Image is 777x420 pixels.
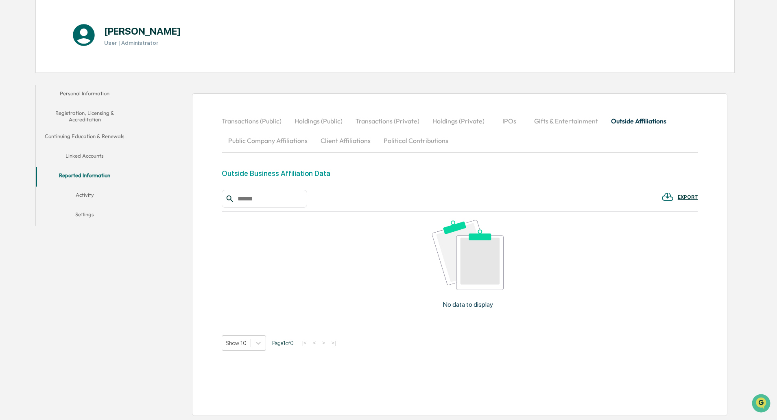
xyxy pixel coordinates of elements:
[56,99,104,114] a: 🗄️Attestations
[222,111,698,150] div: secondary tabs example
[104,40,181,46] h3: User | Administrator
[8,17,148,30] p: How can we help?
[528,111,605,131] button: Gifts & Entertainment
[432,220,504,290] img: No data
[36,85,133,226] div: secondary tabs example
[59,103,65,110] div: 🗄️
[28,62,133,70] div: Start new chat
[5,115,55,130] a: 🔎Data Lookup
[36,105,133,128] button: Registration, Licensing & Accreditation
[349,111,426,131] button: Transactions (Private)
[8,62,23,77] img: 1746055101610-c473b297-6a78-478c-a979-82029cc54cd1
[8,119,15,125] div: 🔎
[67,103,101,111] span: Attestations
[426,111,491,131] button: Holdings (Private)
[320,339,328,346] button: >
[222,169,330,178] div: Outside Business Affiliation Data
[491,111,528,131] button: IPOs
[36,147,133,167] button: Linked Accounts
[377,131,455,150] button: Political Contributions
[36,85,133,105] button: Personal Information
[443,301,493,308] p: No data to display
[57,138,98,144] a: Powered byPylon
[310,339,319,346] button: <
[272,340,294,346] span: Page 1 of 0
[36,206,133,226] button: Settings
[605,111,673,131] button: Outside Affiliations
[36,128,133,147] button: Continuing Education & Renewals
[36,167,133,187] button: Reported Information
[104,25,181,37] h1: [PERSON_NAME]
[678,194,698,200] div: EXPORT
[288,111,349,131] button: Holdings (Public)
[36,187,133,206] button: Activity
[81,138,98,144] span: Pylon
[5,99,56,114] a: 🖐️Preclearance
[28,70,103,77] div: We're available if you need us!
[16,118,51,126] span: Data Lookup
[300,339,309,346] button: |<
[329,339,338,346] button: >|
[8,103,15,110] div: 🖐️
[16,103,52,111] span: Preclearance
[222,131,314,150] button: Public Company Affiliations
[751,393,773,415] iframe: Open customer support
[222,111,288,131] button: Transactions (Public)
[661,191,674,203] img: EXPORT
[314,131,377,150] button: Client Affiliations
[138,65,148,75] button: Start new chat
